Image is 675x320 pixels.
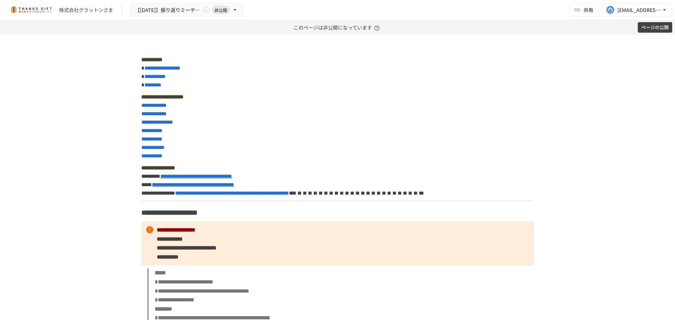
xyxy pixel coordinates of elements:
span: 非公開 [212,6,230,14]
div: [EMAIL_ADDRESS][DOMAIN_NAME] [617,6,661,14]
span: 共有 [584,6,593,14]
button: [EMAIL_ADDRESS][DOMAIN_NAME] [602,3,672,17]
span: 【[DATE]】振り返りミーティング [135,6,202,14]
button: 【[DATE]】振り返りミーティング非公開 [130,3,243,17]
img: mMP1OxWUAhQbsRWCurg7vIHe5HqDpP7qZo7fRoNLXQh [8,4,53,15]
p: このページは非公開になっています [294,20,382,35]
button: ページの公開 [638,22,672,33]
button: 共有 [570,3,599,17]
div: 株式会社グラットンさま [59,6,113,14]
